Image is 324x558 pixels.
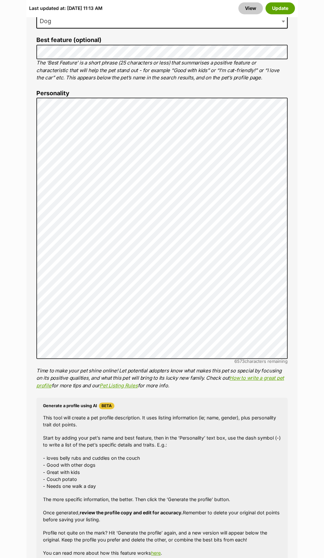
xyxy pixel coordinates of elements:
[36,90,288,97] label: Personality
[36,359,288,364] div: characters remaining
[43,434,281,449] p: Start by adding your pet’s name and best feature, then in the ‘Personality’ text box, use the das...
[43,509,281,523] p: Once generated, Remember to delete your original dot points before saving your listing.
[43,496,281,503] p: The more specific information, the better. Then click the ‘Generate the profile’ button.
[100,382,138,389] a: Pet Listing Rules
[36,375,284,389] a: How to write a great pet profile
[36,367,288,390] p: Time to make your pet shine online! Let potential adopters know what makes this pet so special by...
[43,414,281,428] p: This tool will create a pet profile description. It uses listing information (ie; name, gender), ...
[99,403,114,409] span: Beta
[151,550,161,556] a: here
[36,37,288,44] label: Best feature (optional)
[29,2,102,14] div: Last updated at: [DATE] 11:13 AM
[43,454,281,490] p: - loves belly rubs and cuddles on the couch - Good with other dogs - Great with kids - Couch pota...
[80,510,183,515] strong: review the profile copy and edit for accuracy.
[43,549,281,556] p: You can read more about how this feature works .
[36,14,288,28] span: Dog
[234,359,245,364] span: 6573
[43,403,281,409] h4: Generate a profile using AI
[265,2,295,14] button: Update
[36,59,288,82] p: The ‘Best Feature’ is a short phrase (25 characters or less) that summarises a positive feature o...
[43,529,281,543] p: Profile not quite on the mark? Hit ‘Generate the profile’ again, and a new version will appear be...
[37,17,58,26] span: Dog
[238,2,263,14] a: View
